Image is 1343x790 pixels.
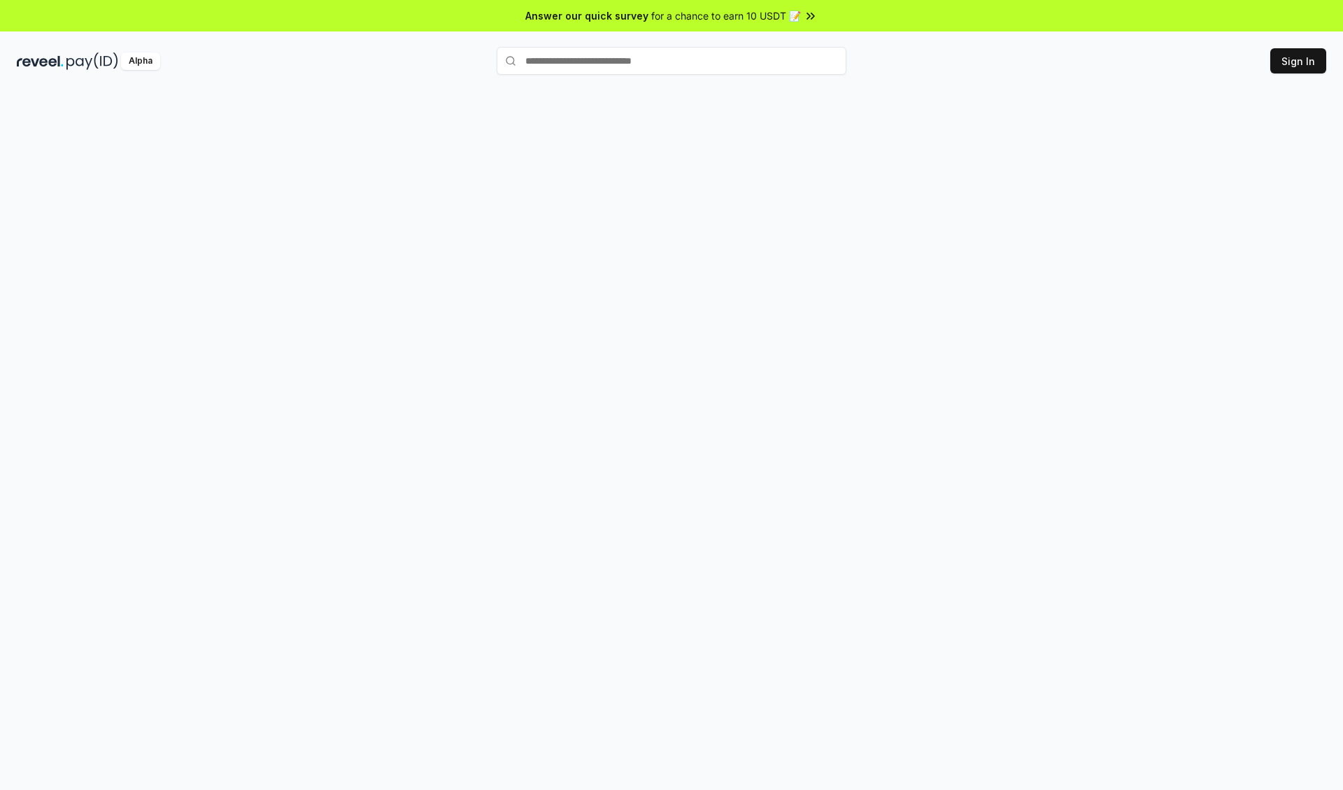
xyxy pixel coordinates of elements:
div: Alpha [121,52,160,70]
button: Sign In [1270,48,1326,73]
span: for a chance to earn 10 USDT 📝 [651,8,801,23]
span: Answer our quick survey [525,8,648,23]
img: pay_id [66,52,118,70]
img: reveel_dark [17,52,64,70]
